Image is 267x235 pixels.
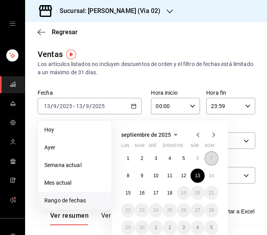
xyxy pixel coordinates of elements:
[139,190,144,196] abbr: 16 de septiembre de 2025
[191,220,204,235] button: 4 de octubre de 2025
[135,203,149,217] button: 23 de septiembre de 2025
[163,203,176,217] button: 25 de septiembre de 2025
[121,143,129,151] abbr: lunes
[141,173,143,178] abbr: 9 de septiembre de 2025
[121,169,135,183] button: 8 de septiembre de 2025
[196,225,199,230] abbr: 4 de octubre de 2025
[167,173,172,178] abbr: 11 de septiembre de 2025
[163,143,209,151] abbr: jueves
[52,28,78,36] span: Regresar
[153,173,158,178] abbr: 10 de septiembre de 2025
[149,203,163,217] button: 24 de septiembre de 2025
[181,207,186,213] abbr: 26 de septiembre de 2025
[191,151,204,165] button: 6 de septiembre de 2025
[182,156,185,161] abbr: 5 de septiembre de 2025
[73,103,75,109] span: -
[76,103,83,109] input: --
[85,103,89,109] input: --
[9,20,16,27] button: open drawer
[121,151,135,165] button: 1 de septiembre de 2025
[135,151,149,165] button: 2 de septiembre de 2025
[182,225,185,230] abbr: 3 de octubre de 2025
[205,186,218,200] button: 21 de septiembre de 2025
[135,143,144,151] abbr: martes
[59,103,73,109] input: ----
[163,186,176,200] button: 18 de septiembre de 2025
[153,207,158,213] abbr: 24 de septiembre de 2025
[89,103,92,109] span: /
[51,103,53,109] span: /
[210,225,213,230] abbr: 5 de octubre de 2025
[181,190,186,196] abbr: 19 de septiembre de 2025
[209,173,214,178] abbr: 14 de septiembre de 2025
[177,143,183,151] abbr: viernes
[135,220,149,235] button: 30 de septiembre de 2025
[191,143,199,151] abbr: sábado
[210,156,213,161] abbr: 7 de septiembre de 2025
[163,220,176,235] button: 2 de octubre de 2025
[205,220,218,235] button: 5 de octubre de 2025
[177,169,191,183] button: 12 de septiembre de 2025
[44,103,51,109] input: --
[177,186,191,200] button: 19 de septiembre de 2025
[205,169,218,183] button: 14 de septiembre de 2025
[209,207,214,213] abbr: 28 de septiembre de 2025
[38,48,63,60] div: Ventas
[121,186,135,200] button: 15 de septiembre de 2025
[66,50,76,59] img: Tooltip marker
[191,203,204,217] button: 27 de septiembre de 2025
[121,220,135,235] button: 29 de septiembre de 2025
[50,212,89,225] button: Ver resumen
[169,225,171,230] abbr: 2 de octubre de 2025
[125,207,131,213] abbr: 22 de septiembre de 2025
[44,126,105,134] span: Hoy
[135,169,149,183] button: 9 de septiembre de 2025
[163,169,176,183] button: 11 de septiembre de 2025
[149,220,163,235] button: 1 de octubre de 2025
[101,212,132,225] button: Ver ventas
[127,156,129,161] abbr: 1 de septiembre de 2025
[135,186,149,200] button: 16 de septiembre de 2025
[167,190,172,196] abbr: 18 de septiembre de 2025
[121,132,171,138] span: septiembre de 2025
[177,151,191,165] button: 5 de septiembre de 2025
[38,60,254,77] div: Los artículos listados no incluyen descuentos de orden y el filtro de fechas está limitado a un m...
[121,130,180,140] button: septiembre de 2025
[206,90,255,95] label: Hora fin
[154,225,157,230] abbr: 1 de octubre de 2025
[195,207,200,213] abbr: 27 de septiembre de 2025
[205,151,218,165] button: 7 de septiembre de 2025
[167,207,172,213] abbr: 25 de septiembre de 2025
[125,190,131,196] abbr: 15 de septiembre de 2025
[127,173,129,178] abbr: 8 de septiembre de 2025
[181,173,186,178] abbr: 12 de septiembre de 2025
[38,90,142,95] label: Fecha
[195,173,200,178] abbr: 13 de septiembre de 2025
[44,143,105,152] span: Ayer
[139,225,144,230] abbr: 30 de septiembre de 2025
[163,151,176,165] button: 4 de septiembre de 2025
[205,143,214,151] abbr: domingo
[191,186,204,200] button: 20 de septiembre de 2025
[149,186,163,200] button: 17 de septiembre de 2025
[139,207,144,213] abbr: 23 de septiembre de 2025
[149,143,156,151] abbr: miércoles
[149,169,163,183] button: 10 de septiembre de 2025
[153,190,158,196] abbr: 17 de septiembre de 2025
[125,225,131,230] abbr: 29 de septiembre de 2025
[196,156,199,161] abbr: 6 de septiembre de 2025
[191,169,204,183] button: 13 de septiembre de 2025
[151,90,200,95] label: Hora inicio
[209,190,214,196] abbr: 21 de septiembre de 2025
[50,212,176,225] div: navigation tabs
[44,179,105,187] span: Mes actual
[195,190,200,196] abbr: 20 de septiembre de 2025
[141,156,143,161] abbr: 2 de septiembre de 2025
[38,28,78,36] button: Regresar
[44,161,105,169] span: Semana actual
[205,203,218,217] button: 28 de septiembre de 2025
[177,203,191,217] button: 26 de septiembre de 2025
[53,103,57,109] input: --
[44,196,105,205] span: Rango de fechas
